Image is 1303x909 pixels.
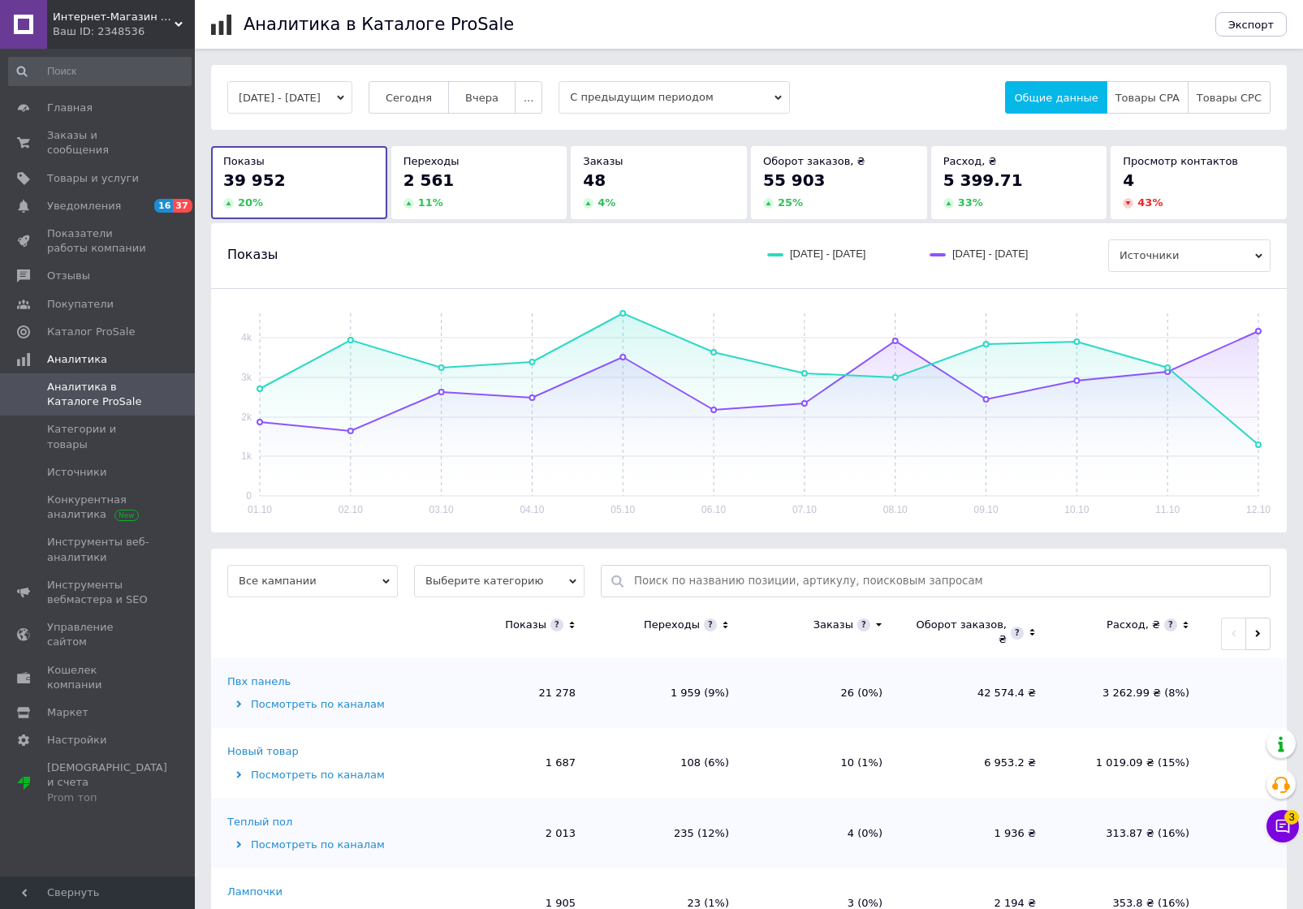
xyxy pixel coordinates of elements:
span: Инструменты вебмастера и SEO [47,578,150,607]
button: Товары CPC [1188,81,1271,114]
span: Все кампании [227,565,398,597]
text: 04.10 [520,504,544,515]
span: 4 % [598,196,615,209]
span: Выберите категорию [414,565,585,597]
text: 02.10 [339,504,363,515]
span: 5 399.71 [943,170,1023,190]
span: Товары и услуги [47,171,139,186]
span: 16 [154,199,173,213]
input: Поиск [8,57,192,86]
div: Расход, ₴ [1107,618,1160,632]
span: ... [524,92,533,104]
div: Оборот заказов, ₴ [915,618,1007,647]
span: Оборот заказов, ₴ [763,155,865,167]
span: 3 [1284,807,1299,821]
td: 1 936 ₴ [899,799,1052,868]
span: Общие данные [1014,92,1098,104]
div: Новый товар [227,744,299,759]
span: Маркет [47,705,88,720]
div: Посмотреть по каналам [227,697,434,712]
span: 11 % [418,196,443,209]
td: 6 953.2 ₴ [899,728,1052,798]
td: 108 (6%) [592,728,745,798]
button: ... [515,81,542,114]
span: 55 903 [763,170,826,190]
span: Конкурентная аналитика [47,493,150,522]
span: 2 561 [403,170,455,190]
span: Категории и товары [47,422,150,451]
span: 4 [1123,170,1134,190]
h1: Аналитика в Каталоге ProSale [244,15,514,34]
text: 03.10 [429,504,454,515]
div: Показы [505,618,546,632]
td: 42 574.4 ₴ [899,658,1052,728]
div: Ваш ID: 2348536 [53,24,195,39]
text: 3k [241,372,252,383]
text: 4k [241,332,252,343]
td: 1 959 (9%) [592,658,745,728]
div: Пвх панель [227,674,291,689]
td: 2 013 [438,799,592,868]
div: Лампочки [227,885,283,899]
button: Вчера [448,81,516,114]
button: Чат с покупателем3 [1266,810,1299,842]
span: Источники [1108,239,1271,272]
button: [DATE] - [DATE] [227,81,352,114]
text: 09.10 [974,504,999,515]
span: Интернет-Магазин House-Electro [53,10,175,24]
span: Заказы и сообщения [47,128,150,157]
div: Prom топ [47,791,167,805]
span: Покупатели [47,297,114,312]
button: Товары CPA [1107,81,1189,114]
span: Источники [47,465,106,480]
span: С предыдущим периодом [559,81,790,114]
td: 26 (0%) [745,658,899,728]
div: Посмотреть по каналам [227,838,434,852]
span: 39 952 [223,170,286,190]
span: 20 % [238,196,263,209]
text: 10.10 [1064,504,1089,515]
text: 08.10 [883,504,908,515]
td: 1 019.09 ₴ (15%) [1052,728,1206,798]
button: Экспорт [1215,12,1287,37]
span: 48 [583,170,606,190]
span: Инструменты веб-аналитики [47,535,150,564]
span: Кошелек компании [47,663,150,692]
td: 235 (12%) [592,799,745,868]
td: 313.87 ₴ (16%) [1052,799,1206,868]
td: 21 278 [438,658,592,728]
span: Просмотр контактов [1123,155,1238,167]
text: 06.10 [701,504,726,515]
td: 1 687 [438,728,592,798]
div: Переходы [644,618,700,632]
span: Переходы [403,155,460,167]
span: Настройки [47,733,106,747]
span: 33 % [958,196,983,209]
span: [DEMOGRAPHIC_DATA] и счета [47,760,167,805]
text: 07.10 [792,504,817,515]
span: Главная [47,101,93,115]
td: 4 (0%) [745,799,899,868]
text: 1k [241,450,252,462]
text: 0 [246,490,252,502]
span: Каталог ProSale [47,325,135,339]
text: 2k [241,411,252,423]
td: 3 262.99 ₴ (8%) [1052,658,1206,728]
div: Теплый пол [227,815,292,829]
span: Показатели работы компании [47,226,150,256]
span: Управление сайтом [47,620,150,649]
span: Товары CPC [1197,92,1262,104]
span: Показы [227,246,278,264]
span: Сегодня [386,92,432,104]
span: Заказы [583,155,623,167]
span: 37 [173,199,192,213]
span: Расход, ₴ [943,155,997,167]
div: Заказы [813,618,853,632]
span: Показы [223,155,265,167]
span: 25 % [778,196,803,209]
text: 05.10 [611,504,635,515]
span: Уведомления [47,199,121,213]
text: 01.10 [248,504,272,515]
span: Аналитика [47,352,107,367]
td: 10 (1%) [745,728,899,798]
